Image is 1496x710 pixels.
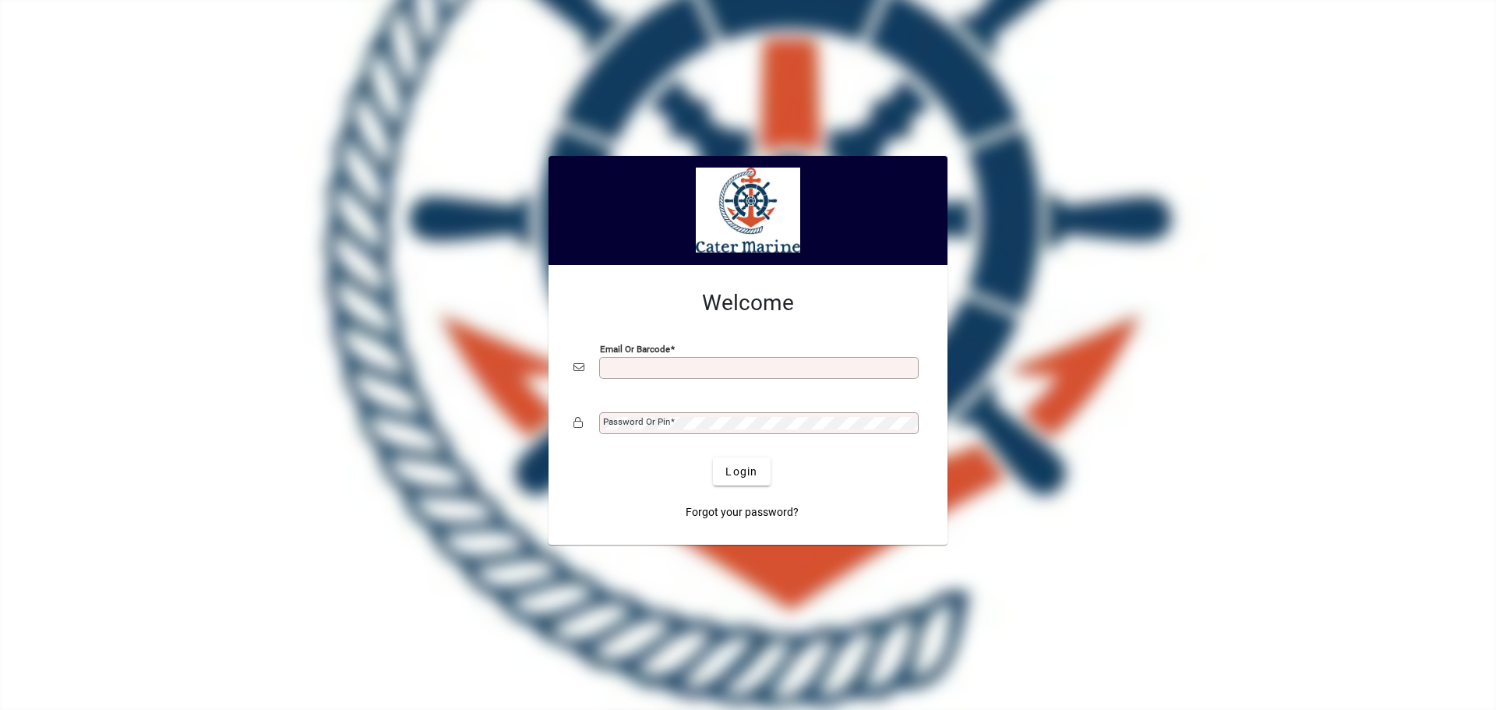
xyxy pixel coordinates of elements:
[603,416,670,427] mat-label: Password or Pin
[573,290,923,316] h2: Welcome
[725,464,757,480] span: Login
[600,344,670,355] mat-label: Email or Barcode
[679,498,805,526] a: Forgot your password?
[713,457,770,486] button: Login
[686,504,799,521] span: Forgot your password?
